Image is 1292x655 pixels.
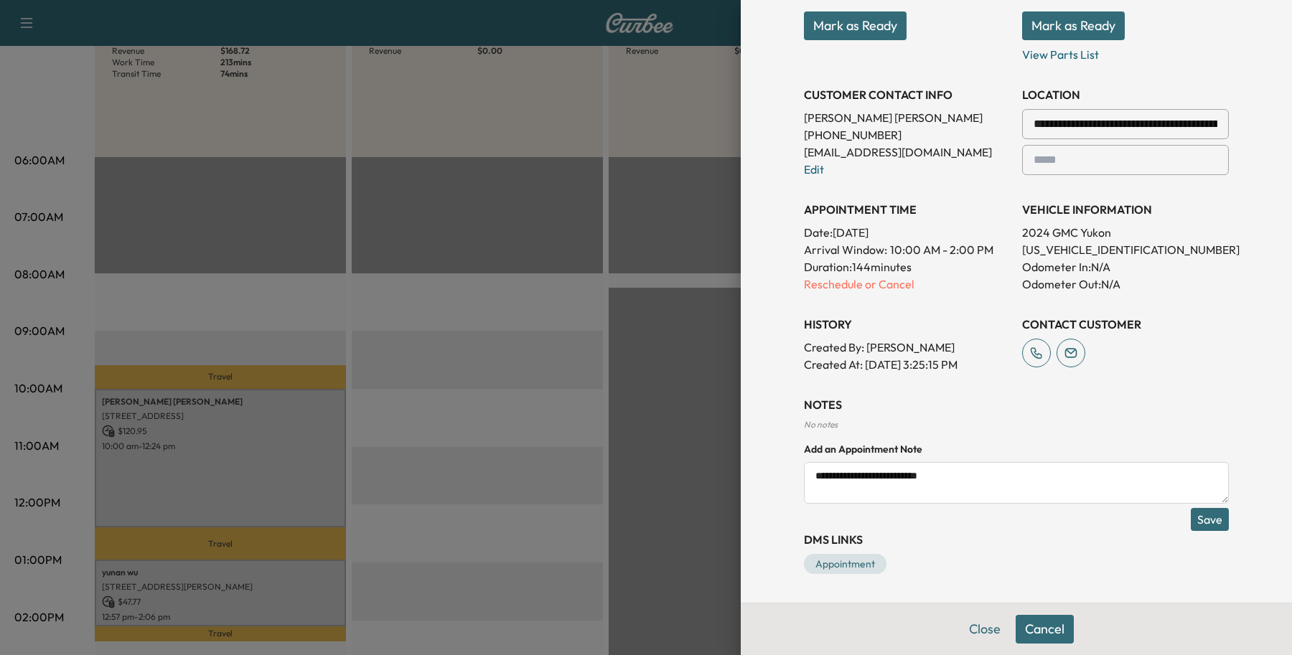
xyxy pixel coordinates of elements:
[804,554,886,574] a: Appointment
[804,143,1011,161] p: [EMAIL_ADDRESS][DOMAIN_NAME]
[960,615,1010,644] button: Close
[1022,201,1229,218] h3: VEHICLE INFORMATION
[804,442,1229,456] h4: Add an Appointment Note
[1022,241,1229,258] p: [US_VEHICLE_IDENTIFICATION_NUMBER]
[1016,615,1074,644] button: Cancel
[1022,11,1125,40] button: Mark as Ready
[804,201,1011,218] h3: APPOINTMENT TIME
[1022,275,1229,293] p: Odometer Out: N/A
[804,419,1229,430] div: No notes
[804,258,1011,275] p: Duration: 144 minutes
[804,109,1011,126] p: [PERSON_NAME] [PERSON_NAME]
[1022,316,1229,333] h3: CONTACT CUSTOMER
[804,162,824,176] a: Edit
[1022,40,1229,63] p: View Parts List
[804,356,1011,373] p: Created At : [DATE] 3:25:15 PM
[804,241,1011,258] p: Arrival Window:
[1022,258,1229,275] p: Odometer In: N/A
[1022,86,1229,103] h3: LOCATION
[804,316,1011,333] h3: History
[804,86,1011,103] h3: CUSTOMER CONTACT INFO
[890,241,993,258] span: 10:00 AM - 2:00 PM
[804,396,1229,413] h3: NOTES
[804,224,1011,241] p: Date: [DATE]
[804,339,1011,356] p: Created By : [PERSON_NAME]
[804,275,1011,293] p: Reschedule or Cancel
[1191,508,1229,531] button: Save
[804,126,1011,143] p: [PHONE_NUMBER]
[1022,224,1229,241] p: 2024 GMC Yukon
[804,531,1229,548] h3: DMS Links
[804,11,907,40] button: Mark as Ready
